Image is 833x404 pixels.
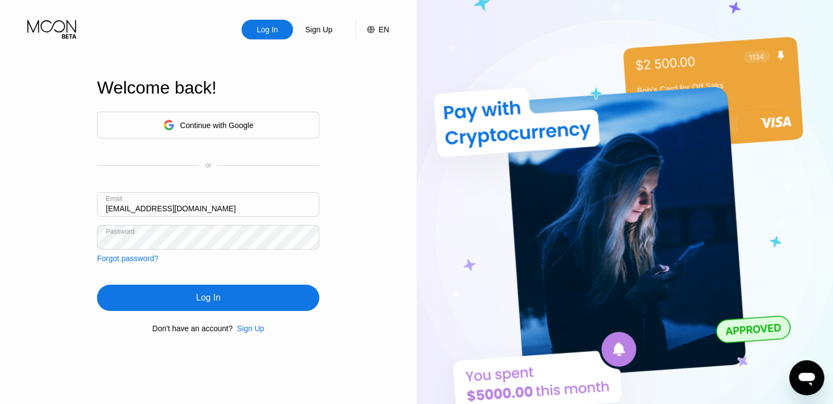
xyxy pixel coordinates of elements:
[304,24,334,35] div: Sign Up
[152,324,233,333] div: Don't have an account?
[789,360,824,395] iframe: Button to launch messaging window
[256,24,279,35] div: Log In
[237,324,265,333] div: Sign Up
[293,20,344,39] div: Sign Up
[97,112,319,138] div: Continue with Google
[205,161,211,169] div: or
[355,20,389,39] div: EN
[106,195,122,203] div: Email
[97,285,319,311] div: Log In
[97,78,319,98] div: Welcome back!
[97,254,158,263] div: Forgot password?
[233,324,265,333] div: Sign Up
[106,228,135,235] div: Password
[196,292,220,303] div: Log In
[378,25,389,34] div: EN
[180,121,254,130] div: Continue with Google
[242,20,293,39] div: Log In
